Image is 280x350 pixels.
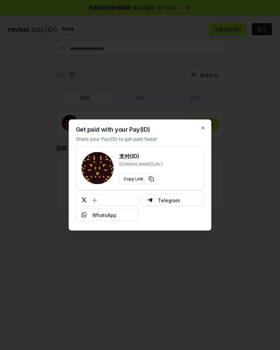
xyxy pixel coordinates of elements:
button: 十 [76,194,139,206]
img: Whatsapp [82,212,87,218]
button: WhatsApp [76,209,139,221]
img: Telegram [147,198,152,203]
h2: Get paid with your Pay(ID) [76,127,150,133]
p: Share your Pay(ID) to get paid faster [76,135,157,142]
button: Copy Link [119,174,158,184]
button: Telegram [141,194,204,206]
img: 十 [82,198,87,203]
h3: 支付(ID) [119,152,162,160]
p: [DOMAIN_NAME][URL] [119,162,162,167]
